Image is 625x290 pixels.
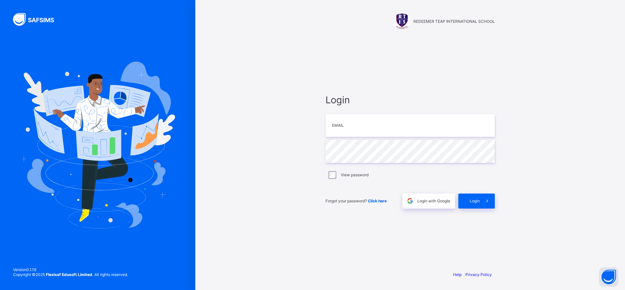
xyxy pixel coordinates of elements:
span: Version 0.1.19 [13,267,128,272]
span: Login with Google [417,198,450,203]
a: Privacy Policy [465,272,492,277]
label: View password [341,172,368,177]
span: Forgot your password? [326,198,387,203]
span: Login [470,198,480,203]
img: google.396cfc9801f0270233282035f929180a.svg [406,197,414,205]
strong: Flexisaf Edusoft Limited. [46,272,93,277]
img: Hero Image [20,62,175,228]
span: Copyright © 2025 All rights reserved. [13,272,128,277]
span: REDEEMER TEAP INTERNATIONAL SCHOOL [413,19,495,24]
a: Click here [368,198,387,203]
span: Login [326,94,495,106]
a: Help [453,272,462,277]
button: Open asap [599,267,618,287]
img: SAFSIMS Logo [13,13,62,26]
